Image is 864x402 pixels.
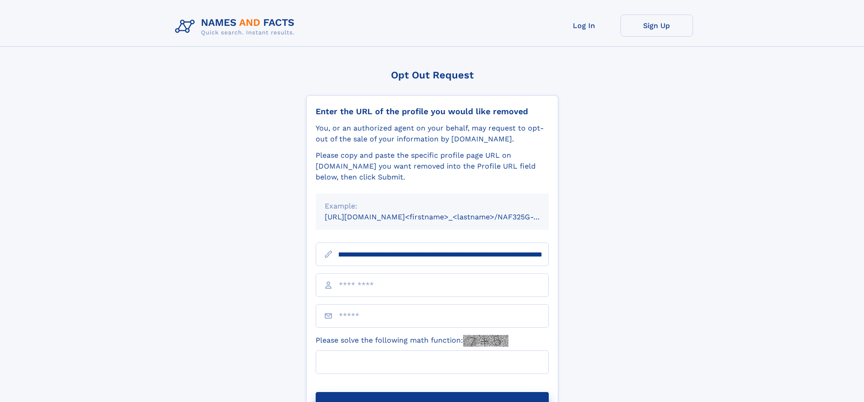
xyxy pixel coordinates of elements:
[171,15,302,39] img: Logo Names and Facts
[316,107,549,116] div: Enter the URL of the profile you would like removed
[316,123,549,145] div: You, or an authorized agent on your behalf, may request to opt-out of the sale of your informatio...
[620,15,693,37] a: Sign Up
[316,150,549,183] div: Please copy and paste the specific profile page URL on [DOMAIN_NAME] you want removed into the Pr...
[325,213,566,221] small: [URL][DOMAIN_NAME]<firstname>_<lastname>/NAF325G-xxxxxxxx
[316,335,508,347] label: Please solve the following math function:
[325,201,540,212] div: Example:
[306,69,558,81] div: Opt Out Request
[548,15,620,37] a: Log In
